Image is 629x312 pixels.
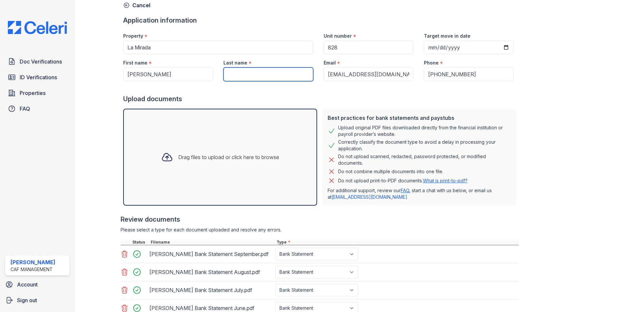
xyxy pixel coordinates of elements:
a: ID Verifications [5,71,69,84]
label: Email [324,60,336,66]
div: Do not upload scanned, redacted, password protected, or modified documents. [338,153,511,166]
a: [EMAIL_ADDRESS][DOMAIN_NAME] [332,194,407,200]
label: First name [123,60,147,66]
a: Cancel [123,1,150,9]
a: FAQ [5,102,69,115]
a: What is print-to-pdf? [423,178,467,183]
span: Doc Verifications [20,58,62,65]
label: Target move in date [424,33,470,39]
span: FAQ [20,105,30,113]
div: Filename [149,240,275,245]
a: Properties [5,86,69,100]
a: Sign out [3,294,72,307]
label: Property [123,33,143,39]
label: Last name [223,60,247,66]
div: Upload original PDF files downloaded directly from the financial institution or payroll provider’... [338,124,511,138]
div: [PERSON_NAME] Bank Statement September.pdf [149,249,273,259]
div: Do not combine multiple documents into one file. [338,168,443,175]
span: Account [17,281,38,288]
div: Please select a type for each document uploaded and resolve any errors. [121,227,519,233]
div: CAF Management [10,266,55,273]
label: Phone [424,60,439,66]
div: [PERSON_NAME] Bank Statement July.pdf [149,285,273,295]
a: FAQ [401,188,409,193]
p: Do not upload print-to-PDF documents. [338,177,467,184]
span: Sign out [17,296,37,304]
div: Status [131,240,149,245]
a: Account [3,278,72,291]
div: Type [275,240,519,245]
div: [PERSON_NAME] [10,258,55,266]
div: Application information [123,16,519,25]
div: Correctly classify the document type to avoid a delay in processing your application. [338,139,511,152]
div: Drag files to upload or click here to browse [178,153,279,161]
p: For additional support, review our , start a chat with us below, or email us at [328,187,511,200]
label: Unit number [324,33,352,39]
div: Upload documents [123,94,519,103]
span: Properties [20,89,46,97]
span: ID Verifications [20,73,57,81]
div: [PERSON_NAME] Bank Statement August.pdf [149,267,273,277]
img: CE_Logo_Blue-a8612792a0a2168367f1c8372b55b34899dd931a85d93a1a3d3e32e68fde9ad4.png [3,21,72,34]
div: Best practices for bank statements and paystubs [328,114,511,122]
div: Review documents [121,215,519,224]
a: Doc Verifications [5,55,69,68]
